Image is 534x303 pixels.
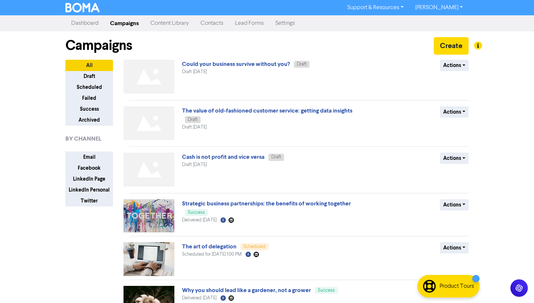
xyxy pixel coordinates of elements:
button: Actions [440,242,469,253]
h1: Campaigns [65,37,132,54]
span: Draft [297,62,307,67]
iframe: Chat Widget [498,268,534,303]
span: Scheduled [243,244,266,249]
button: LinkedIn Page [65,173,113,185]
a: The art of delegation [182,243,236,250]
button: All [65,60,113,71]
button: Facebook [65,162,113,174]
a: Content Library [145,16,195,31]
button: Draft [65,71,113,82]
button: Twitter [65,195,113,206]
a: Dashboard [65,16,104,31]
span: Delivered [DATE] [182,218,217,223]
span: Success [188,210,205,215]
a: Campaigns [104,16,145,31]
button: Scheduled [65,82,113,93]
span: BY CHANNEL [65,134,101,143]
button: Failed [65,93,113,104]
a: Support & Resources [341,2,409,13]
img: Not found [124,60,174,94]
span: Delivered [DATE] [182,296,217,300]
button: Actions [440,153,469,164]
a: Settings [270,16,301,31]
img: Not found [124,153,174,186]
span: Draft [DATE] [182,125,207,130]
button: Actions [440,60,469,71]
button: Email [65,151,113,163]
a: Could your business survive without you? [182,60,290,68]
span: Draft [188,117,198,122]
a: Strategic business partnerships: the benefits of working together [182,200,351,207]
a: Why you should lead like a gardener, not a grower [182,287,311,294]
button: Archived [65,114,113,126]
button: Actions [440,106,469,118]
a: [PERSON_NAME] [409,2,469,13]
a: Contacts [195,16,229,31]
button: Success [65,103,113,115]
span: Draft [271,155,281,160]
a: The value of old-fashioned customer service: getting data insights [182,107,352,114]
span: Scheduled for [DATE] 1:00 PM [182,252,242,257]
a: Lead Forms [229,16,270,31]
span: Success [318,288,335,293]
span: Draft [DATE] [182,162,207,167]
button: Actions [440,199,469,210]
img: 0LVLxubaPRVBuImS0H5vg-delegation.jpg [124,242,174,276]
img: image_1755693864824.png [124,199,174,232]
a: Cash is not profit and vice versa [182,153,264,161]
span: Draft [DATE] [182,70,207,74]
img: Not found [124,106,174,140]
button: LinkedIn Personal [65,184,113,196]
img: BOMA Logo [65,3,100,12]
button: Create [434,37,469,55]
